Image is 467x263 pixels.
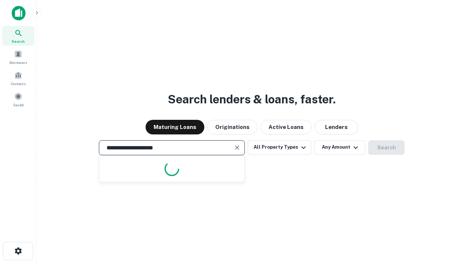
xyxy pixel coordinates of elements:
[11,81,26,87] span: Contacts
[260,120,312,134] button: Active Loans
[2,47,34,67] a: Borrowers
[207,120,258,134] button: Originations
[168,91,336,108] h3: Search lenders & loans, faster.
[146,120,204,134] button: Maturing Loans
[314,140,365,155] button: Any Amount
[314,120,358,134] button: Lenders
[2,68,34,88] a: Contacts
[232,142,242,153] button: Clear
[248,140,311,155] button: All Property Types
[431,205,467,240] iframe: Chat Widget
[13,102,24,108] span: Saved
[12,6,26,20] img: capitalize-icon.png
[9,60,27,65] span: Borrowers
[2,89,34,109] a: Saved
[12,38,25,44] span: Search
[2,26,34,46] a: Search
